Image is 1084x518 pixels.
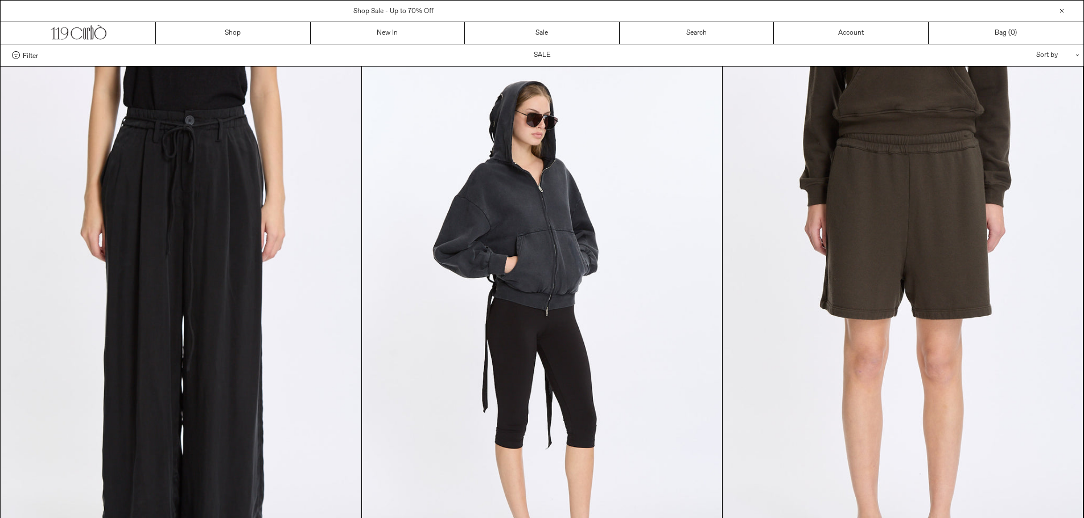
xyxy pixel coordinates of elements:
a: Search [620,22,774,44]
span: 0 [1011,28,1015,38]
span: Filter [23,51,38,59]
a: Bag () [929,22,1083,44]
a: Shop [156,22,311,44]
span: ) [1011,28,1017,38]
a: Sale [465,22,620,44]
div: Sort by [970,44,1072,66]
a: New In [311,22,465,44]
a: Account [774,22,929,44]
a: Shop Sale - Up to 70% Off [353,7,434,16]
